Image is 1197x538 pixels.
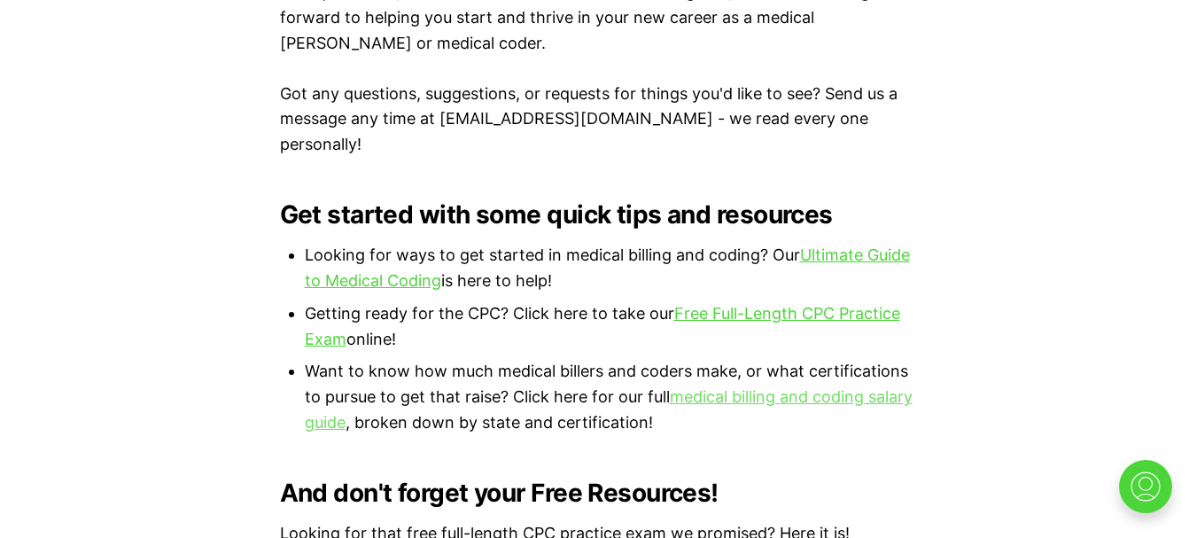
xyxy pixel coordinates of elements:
li: Want to know how much medical billers and coders make, or what certifications to pursue to get th... [305,359,918,435]
a: medical billing and coding salary guide [305,387,913,432]
a: Free Full-Length CPC Practice Exam [305,304,900,348]
h2: And don't forget your Free Resources! [280,479,918,507]
p: Got any questions, suggestions, or requests for things you'd like to see? Send us a message any t... [280,82,918,158]
h2: Get started with some quick tips and resources [280,200,918,229]
a: Ultimate Guide to Medical Coding [305,246,910,290]
li: Getting ready for the CPC? Click here to take our online! [305,301,918,353]
iframe: portal-trigger [1104,451,1197,538]
li: Looking for ways to get started in medical billing and coding? Our is here to help! [305,243,918,294]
